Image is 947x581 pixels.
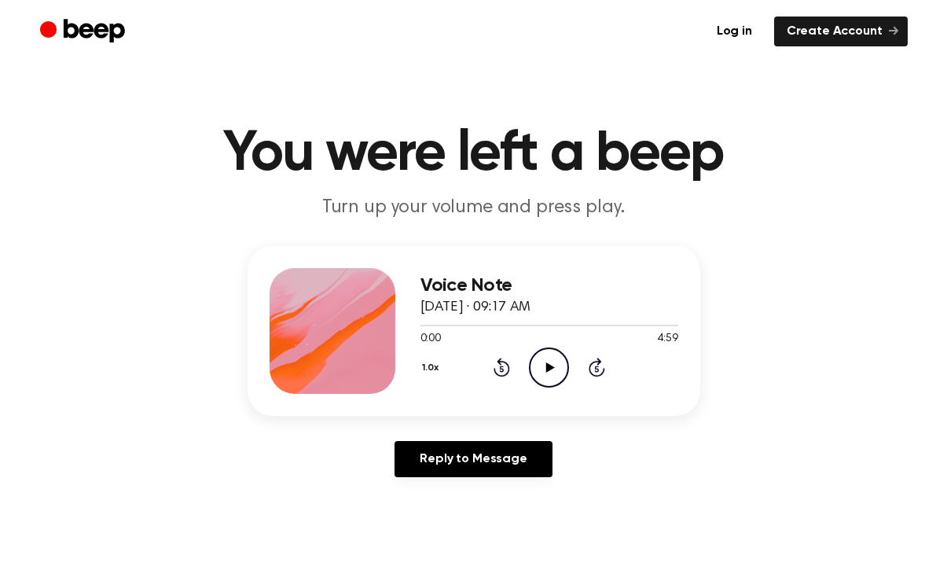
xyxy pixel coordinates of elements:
h3: Voice Note [420,275,678,296]
button: 1.0x [420,355,445,381]
span: 4:59 [657,331,677,347]
span: [DATE] · 09:17 AM [420,300,530,314]
a: Create Account [774,17,908,46]
a: Reply to Message [395,441,552,477]
h1: You were left a beep [72,126,876,182]
a: Beep [40,17,129,47]
span: 0:00 [420,331,441,347]
a: Log in [704,17,765,46]
p: Turn up your volume and press play. [172,195,776,221]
